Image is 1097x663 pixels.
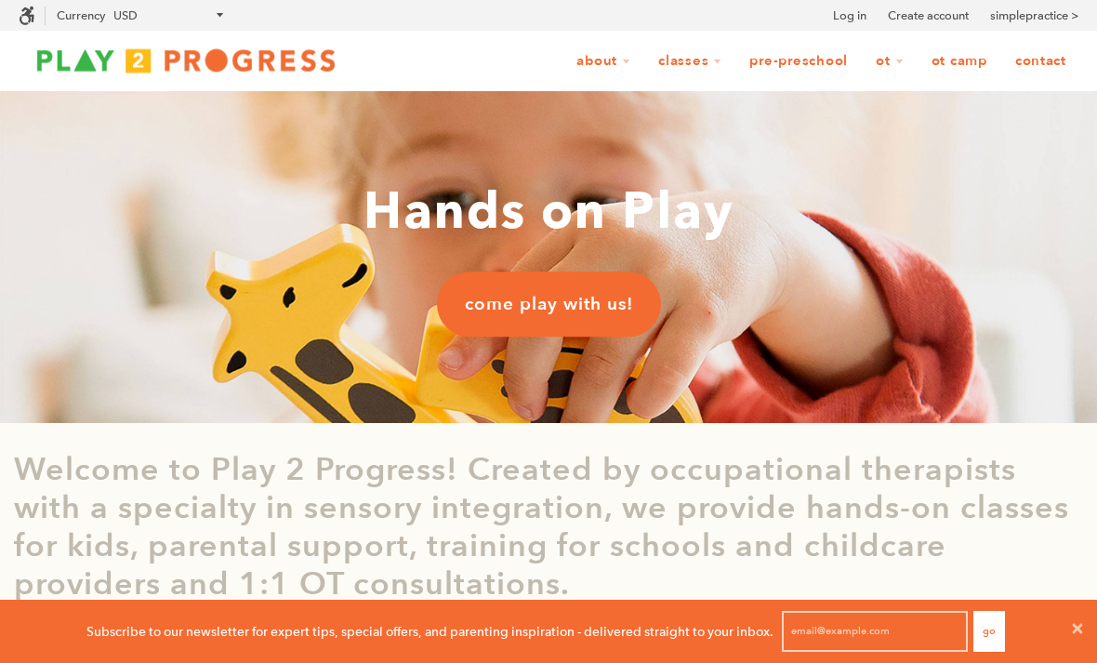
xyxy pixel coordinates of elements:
a: Pre-Preschool [737,44,860,79]
a: simplepractice > [990,7,1078,25]
a: Classes [646,44,734,79]
button: Go [973,611,1005,652]
a: Create account [888,7,969,25]
a: Contact [1003,44,1078,79]
a: About [564,44,642,79]
p: Subscribe to our newsletter for expert tips, special offers, and parenting inspiration - delivere... [86,621,773,642]
input: email@example.com [782,611,968,652]
a: Log in [833,7,866,25]
span: come play with us! [465,292,633,316]
a: OT [864,44,916,79]
p: Welcome to Play 2 Progress! Created by occupational therapists with a specialty in sensory integr... [14,451,1083,603]
label: Currency [57,8,105,22]
a: come play with us! [437,272,661,337]
img: Play2Progress logo [19,42,353,79]
a: OT Camp [919,44,999,79]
